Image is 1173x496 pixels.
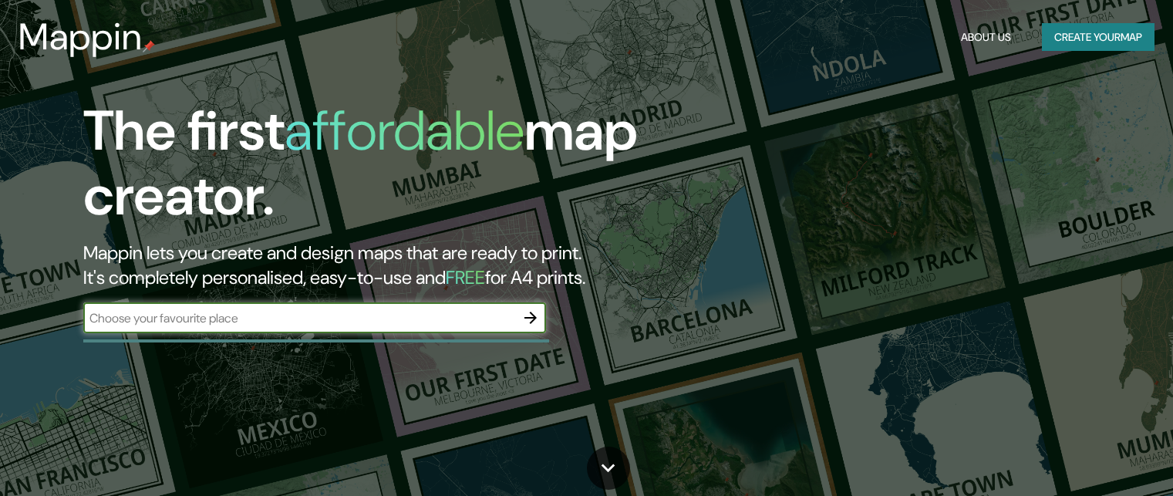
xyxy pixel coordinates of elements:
[285,95,524,167] h1: affordable
[446,265,485,289] h5: FREE
[955,23,1017,52] button: About Us
[19,15,143,59] h3: Mappin
[143,40,155,52] img: mappin-pin
[83,309,515,327] input: Choose your favourite place
[83,99,670,241] h1: The first map creator.
[1042,23,1154,52] button: Create yourmap
[83,241,670,290] h2: Mappin lets you create and design maps that are ready to print. It's completely personalised, eas...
